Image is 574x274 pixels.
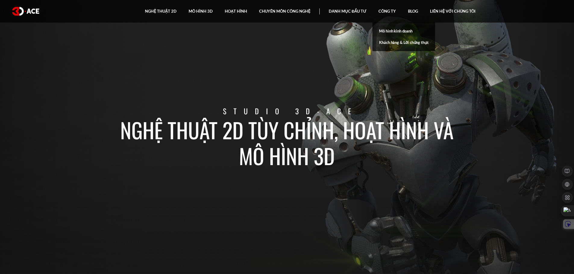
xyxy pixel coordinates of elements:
[225,9,247,14] font: Hoạt hình
[120,114,453,171] font: Nghệ thuật 2D tùy chỉnh, hoạt hình và mô hình 3D
[379,40,428,45] font: Khách hàng & Lời chứng thực
[259,9,310,14] font: Chuyên môn công nghệ
[223,106,358,116] font: Studio 3D-Ace
[430,9,475,14] font: Liên hệ với chúng tôi
[372,37,435,48] a: Khách hàng & Lời chứng thực
[189,9,213,14] font: Mô hình 3D
[372,25,435,37] a: Mô hình kinh doanh
[379,29,412,33] font: Mô hình kinh doanh
[378,9,396,14] font: Công ty
[145,9,177,14] font: Nghệ thuật 2D
[408,9,418,14] font: Blog
[329,9,366,14] font: Danh mục đầu tư
[12,7,39,16] img: logo màu trắng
